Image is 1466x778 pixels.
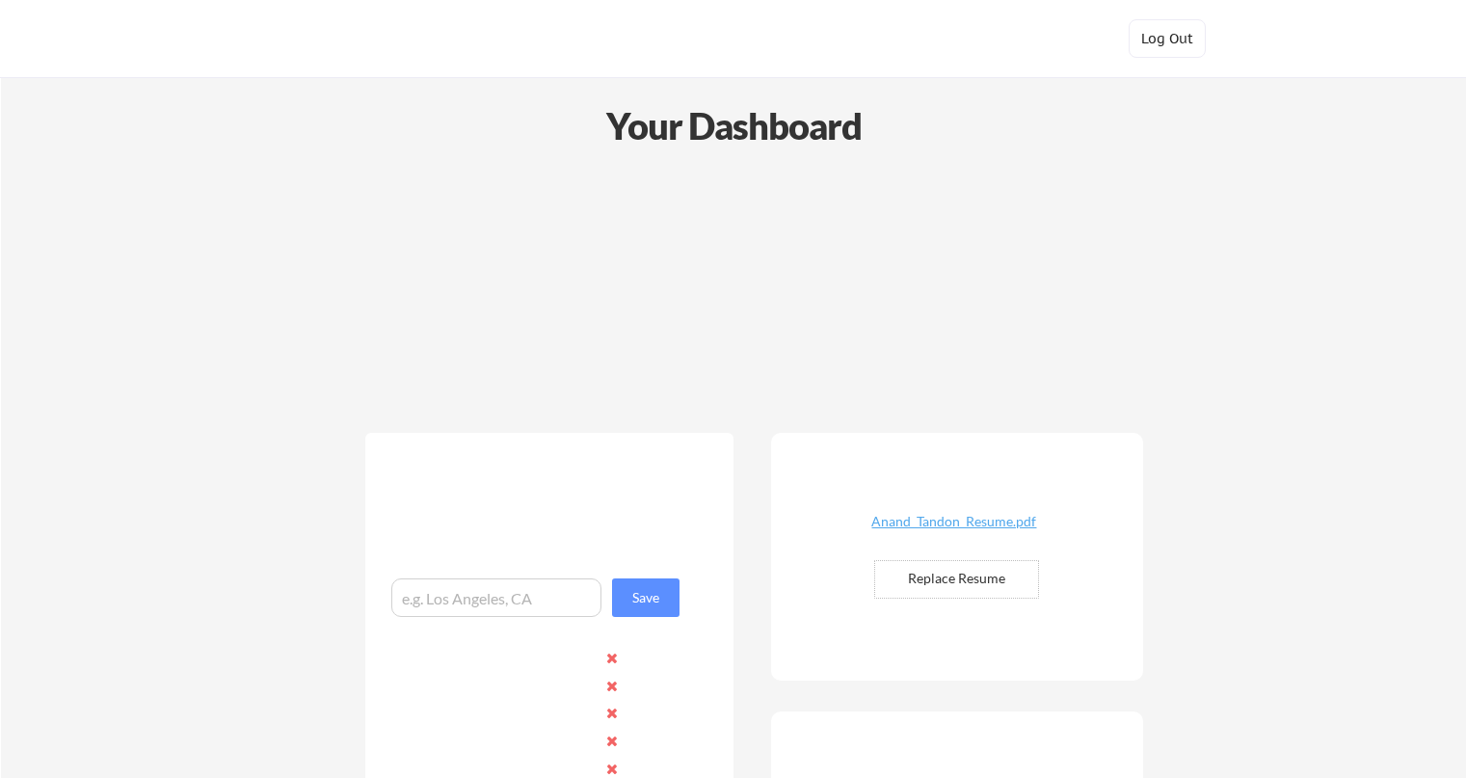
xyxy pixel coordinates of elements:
input: e.g. Los Angeles, CA [391,578,601,617]
button: Log Out [1129,19,1206,58]
a: Anand_Tandon_Resume.pdf [840,515,1069,545]
div: Your Dashboard [2,98,1466,153]
button: Save [612,578,680,617]
div: Anand_Tandon_Resume.pdf [840,515,1069,528]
